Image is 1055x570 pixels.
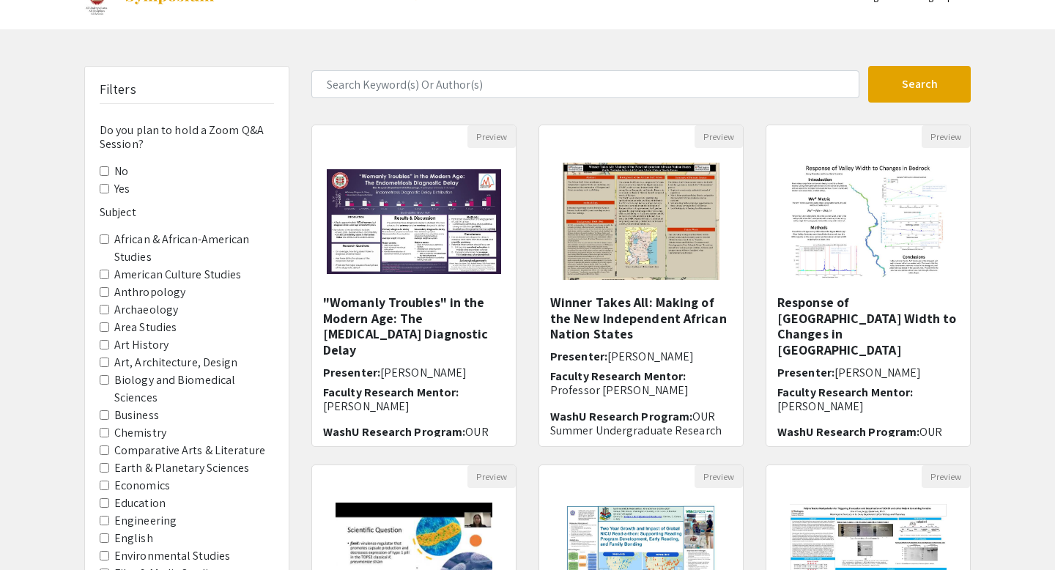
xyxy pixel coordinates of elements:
[323,295,505,358] h5: "Womanly Troubles" in the Modern Age: The [MEDICAL_DATA] Diagnostic Delay
[922,125,970,148] button: Preview
[323,399,505,413] p: [PERSON_NAME]
[114,301,178,319] label: Archaeology
[550,409,692,424] span: WashU Research Program:
[467,465,516,488] button: Preview
[114,495,166,512] label: Education
[114,180,130,198] label: Yes
[550,383,732,397] p: Professor [PERSON_NAME]
[114,163,128,180] label: No
[548,148,733,295] img: <p>Winner Takes All: Making of the New Independent African Nation States</p><p><br></p>
[550,369,686,384] span: Faculty Research Mentor:
[777,424,919,440] span: WashU Research Program:
[114,442,265,459] label: Comparative Arts & Literature
[114,459,250,477] label: Earth & Planetary Sciences
[311,125,517,447] div: Open Presentation <p>"Womanly Troubles" in the Modern Age: The Endometriosis Diagnostic Delay</p>
[114,530,153,547] label: English
[114,266,241,284] label: American Culture Studies
[323,385,459,400] span: Faculty Research Mentor:
[550,349,732,363] h6: Presenter:
[777,385,913,400] span: Faculty Research Mentor:
[777,399,959,413] p: [PERSON_NAME]
[868,66,971,103] button: Search
[100,123,274,151] h6: Do you plan to hold a Zoom Q&A Session?
[114,477,170,495] label: Economics
[775,148,960,295] img: <p>Response of River Valley Width to Changes in Bedrock</p>
[380,365,467,380] span: [PERSON_NAME]
[695,125,743,148] button: Preview
[834,365,921,380] span: [PERSON_NAME]
[922,465,970,488] button: Preview
[323,424,465,440] span: WashU Research Program:
[323,366,505,380] h6: Presenter:
[777,295,959,358] h5: Response of [GEOGRAPHIC_DATA] Width to Changes in [GEOGRAPHIC_DATA]
[467,125,516,148] button: Preview
[114,547,230,565] label: Environmental Studies
[114,424,166,442] label: Chemistry
[11,504,62,559] iframe: Chat
[766,125,971,447] div: Open Presentation <p>Response of River Valley Width to Changes in Bedrock</p>
[550,295,732,342] h5: Winner Takes All: Making of the New Independent African Nation States
[695,465,743,488] button: Preview
[114,371,274,407] label: Biology and Biomedical Sciences
[114,231,274,266] label: African & African-American Studies
[114,407,159,424] label: Business
[538,125,744,447] div: Open Presentation <p>Winner Takes All: Making of the New Independent African Nation States</p><p>...
[100,81,136,97] h5: Filters
[100,205,274,219] h6: Subject
[777,366,959,380] h6: Presenter:
[114,336,169,354] label: Art History
[114,319,177,336] label: Area Studies
[311,70,859,98] input: Search Keyword(s) Or Author(s)
[607,349,694,364] span: [PERSON_NAME]
[550,409,722,452] span: OUR Summer Undergraduate Research Award (SURA)
[114,354,238,371] label: Art, Architecture, Design
[114,284,185,301] label: Anthropology
[312,155,516,289] img: <p>"Womanly Troubles" in the Modern Age: The Endometriosis Diagnostic Delay</p>
[114,512,177,530] label: Engineering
